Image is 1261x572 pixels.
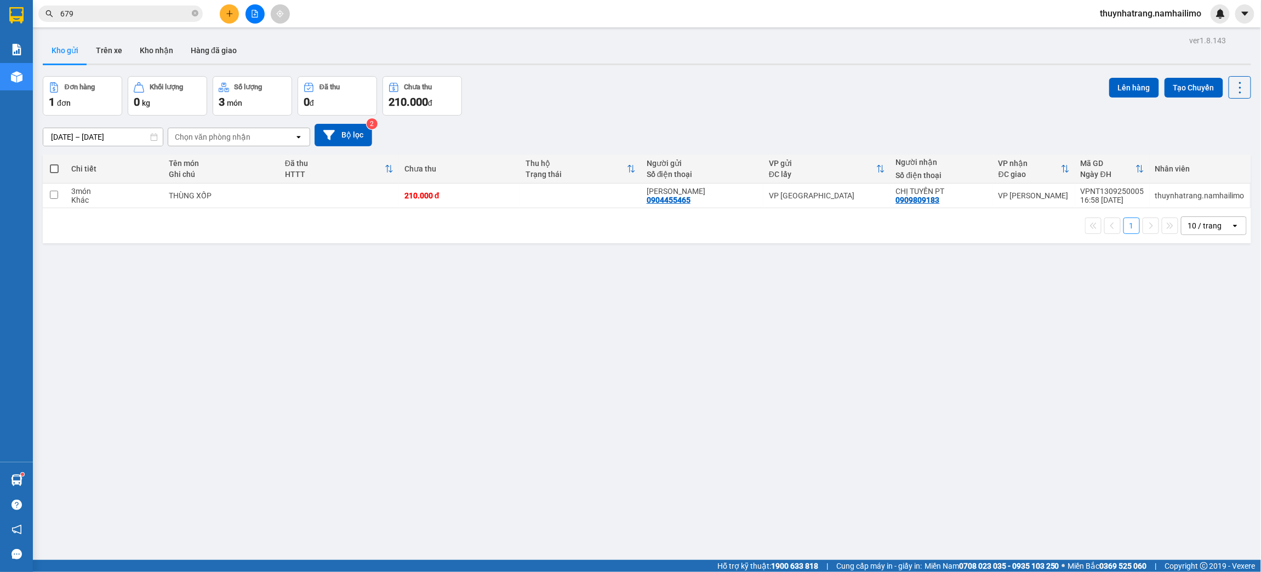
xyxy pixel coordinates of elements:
[771,562,818,570] strong: 1900 633 818
[998,191,1070,200] div: VP [PERSON_NAME]
[182,37,246,64] button: Hàng đã giao
[12,549,22,559] span: message
[5,5,44,44] img: logo.jpg
[404,191,515,200] div: 210.000 đ
[1200,562,1208,570] span: copyright
[192,9,198,19] span: close-circle
[213,76,292,116] button: Số lượng3món
[1235,4,1254,24] button: caret-down
[169,191,274,200] div: THÙNG XỐP
[271,4,290,24] button: aim
[45,10,53,18] span: search
[12,500,22,510] span: question-circle
[5,5,159,47] li: Nam Hải Limousine
[959,562,1059,570] strong: 0708 023 035 - 0935 103 250
[142,99,150,107] span: kg
[836,560,922,572] span: Cung cấp máy in - giấy in:
[404,164,515,173] div: Chưa thu
[1188,220,1222,231] div: 10 / trang
[310,99,314,107] span: đ
[71,164,158,173] div: Chi tiết
[647,159,758,168] div: Người gửi
[150,83,183,91] div: Khối lượng
[5,59,76,95] li: VP VP [GEOGRAPHIC_DATA]
[279,155,399,184] th: Toggle SortBy
[769,191,885,200] div: VP [GEOGRAPHIC_DATA]
[226,10,233,18] span: plus
[647,187,758,196] div: HÙNG HUYỀN
[1231,221,1240,230] svg: open
[763,155,891,184] th: Toggle SortBy
[428,99,432,107] span: đ
[219,95,225,108] span: 3
[298,76,377,116] button: Đã thu0đ
[315,124,372,146] button: Bộ lọc
[998,159,1061,168] div: VP nhận
[11,44,22,55] img: solution-icon
[169,159,274,168] div: Tên món
[1100,562,1147,570] strong: 0369 525 060
[1155,164,1245,173] div: Nhân viên
[175,131,250,142] div: Chọn văn phòng nhận
[43,37,87,64] button: Kho gửi
[925,560,1059,572] span: Miền Nam
[1092,7,1211,20] span: thuynhatrang.namhailimo
[526,170,627,179] div: Trạng thái
[998,170,1061,179] div: ĐC giao
[276,10,284,18] span: aim
[1081,170,1136,179] div: Ngày ĐH
[251,10,259,18] span: file-add
[285,159,385,168] div: Đã thu
[1068,560,1147,572] span: Miền Bắc
[367,118,378,129] sup: 2
[717,560,818,572] span: Hỗ trợ kỹ thuật:
[12,524,22,535] span: notification
[71,187,158,196] div: 3 món
[65,83,95,91] div: Đơn hàng
[647,196,691,204] div: 0904455465
[131,37,182,64] button: Kho nhận
[526,159,627,168] div: Thu hộ
[57,99,71,107] span: đơn
[227,99,242,107] span: món
[1155,560,1157,572] span: |
[285,170,385,179] div: HTTT
[1075,155,1150,184] th: Toggle SortBy
[769,170,876,179] div: ĐC lấy
[1155,191,1245,200] div: thuynhatrang.namhailimo
[87,37,131,64] button: Trên xe
[404,83,432,91] div: Chưa thu
[1081,187,1144,196] div: VPNT1309250005
[383,76,462,116] button: Chưa thu210.000đ
[1062,564,1065,568] span: ⚪️
[647,170,758,179] div: Số điện thoại
[1109,78,1159,98] button: Lên hàng
[11,71,22,83] img: warehouse-icon
[389,95,428,108] span: 210.000
[1216,9,1225,19] img: icon-new-feature
[896,158,988,167] div: Người nhận
[71,196,158,204] div: Khác
[43,76,122,116] button: Đơn hàng1đơn
[896,196,940,204] div: 0909809183
[896,187,988,196] div: CHỊ TUYỀN PT
[76,59,146,83] li: VP VP [PERSON_NAME]
[49,95,55,108] span: 1
[43,128,163,146] input: Select a date range.
[1240,9,1250,19] span: caret-down
[11,474,22,486] img: warehouse-icon
[319,83,340,91] div: Đã thu
[1190,35,1226,47] div: ver 1.8.143
[1165,78,1223,98] button: Tạo Chuyến
[192,10,198,16] span: close-circle
[134,95,140,108] span: 0
[1081,196,1144,204] div: 16:58 [DATE]
[826,560,828,572] span: |
[520,155,641,184] th: Toggle SortBy
[220,4,239,24] button: plus
[304,95,310,108] span: 0
[896,171,988,180] div: Số điện thoại
[246,4,265,24] button: file-add
[294,133,303,141] svg: open
[1081,159,1136,168] div: Mã GD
